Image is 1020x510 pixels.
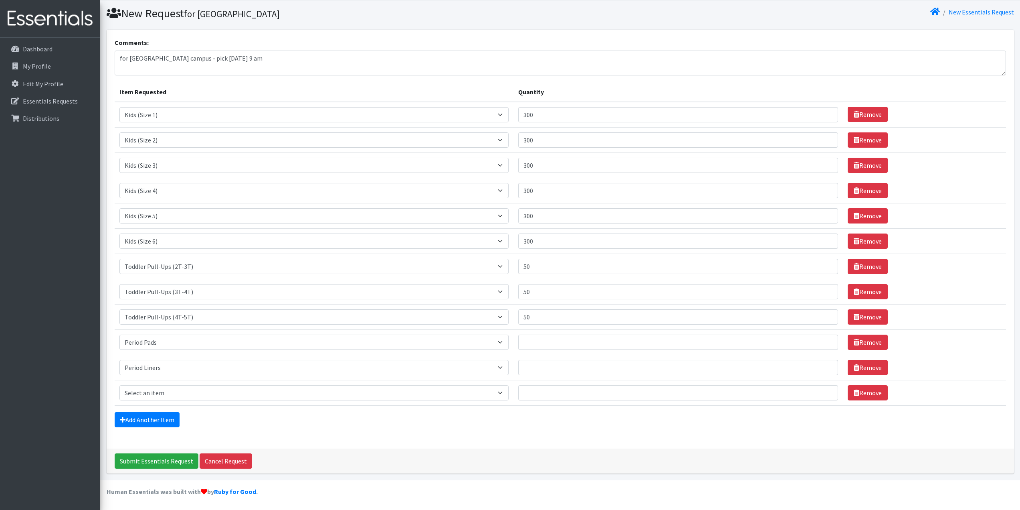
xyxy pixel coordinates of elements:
input: Submit Essentials Request [115,453,198,469]
h1: New Request [107,6,557,20]
a: Remove [848,284,888,299]
a: Edit My Profile [3,76,97,92]
a: Remove [848,335,888,350]
img: HumanEssentials [3,5,97,32]
a: My Profile [3,58,97,74]
a: Remove [848,183,888,198]
small: for [GEOGRAPHIC_DATA] [184,8,280,20]
a: Remove [848,132,888,148]
label: Comments: [115,38,149,47]
a: Remove [848,309,888,325]
p: Edit My Profile [23,80,63,88]
a: Remove [848,234,888,249]
a: Ruby for Good [214,488,256,496]
a: Remove [848,385,888,400]
th: Quantity [513,82,843,102]
a: New Essentials Request [949,8,1014,16]
a: Remove [848,259,888,274]
a: Distributions [3,110,97,126]
a: Remove [848,208,888,224]
p: Dashboard [23,45,53,53]
p: Distributions [23,114,59,122]
a: Remove [848,158,888,173]
p: My Profile [23,62,51,70]
th: Item Requested [115,82,514,102]
a: Cancel Request [200,453,252,469]
a: Add Another Item [115,412,180,427]
a: Dashboard [3,41,97,57]
p: Essentials Requests [23,97,78,105]
strong: Human Essentials was built with by . [107,488,258,496]
a: Remove [848,107,888,122]
a: Essentials Requests [3,93,97,109]
a: Remove [848,360,888,375]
